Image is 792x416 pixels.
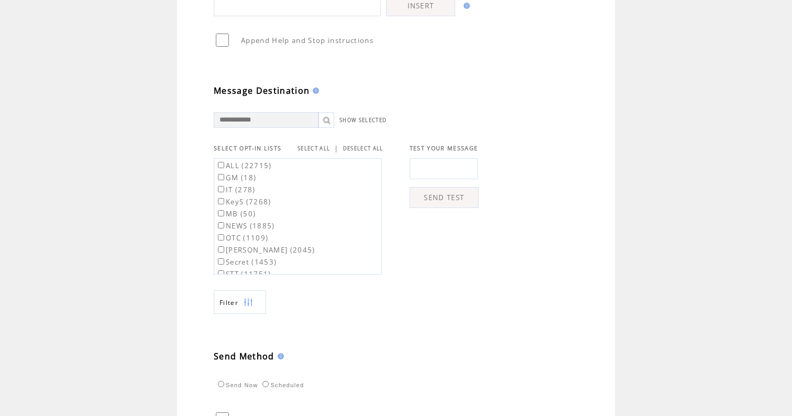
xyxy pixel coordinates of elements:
span: Message Destination [214,85,310,96]
input: Scheduled [262,381,269,387]
label: IT (278) [216,185,256,194]
a: SELECT ALL [298,145,330,152]
input: IT (278) [218,186,224,192]
label: ALL (22715) [216,161,272,170]
input: NEWS (1885) [218,222,224,228]
img: help.gif [310,87,319,94]
img: help.gif [274,353,284,359]
a: Filter [214,290,266,314]
span: Send Method [214,351,274,362]
input: GM (18) [218,174,224,180]
label: Send Now [215,382,258,388]
a: DESELECT ALL [343,145,383,152]
a: SEND TEST [410,187,479,208]
label: MB (50) [216,209,256,218]
label: OTC (1109) [216,233,268,243]
input: ALL (22715) [218,162,224,168]
label: STT (11751) [216,269,271,279]
input: Send Now [218,381,224,387]
input: [PERSON_NAME] (2045) [218,246,224,253]
label: [PERSON_NAME] (2045) [216,245,315,255]
label: GM (18) [216,173,256,182]
span: Append Help and Stop instructions [241,36,373,45]
img: filters.png [244,291,253,314]
span: SELECT OPT-IN LISTS [214,145,281,152]
input: STT (11751) [218,270,224,277]
label: Secret (1453) [216,257,277,267]
label: NEWS (1885) [216,221,275,231]
a: SHOW SELECTED [339,117,387,124]
input: OTC (1109) [218,234,224,240]
input: KeyS (7268) [218,198,224,204]
span: Show filters [219,298,238,307]
span: TEST YOUR MESSAGE [410,145,478,152]
input: Secret (1453) [218,258,224,265]
input: MB (50) [218,210,224,216]
label: Scheduled [260,382,304,388]
img: help.gif [460,3,470,9]
label: KeyS (7268) [216,197,271,206]
span: | [334,144,338,153]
